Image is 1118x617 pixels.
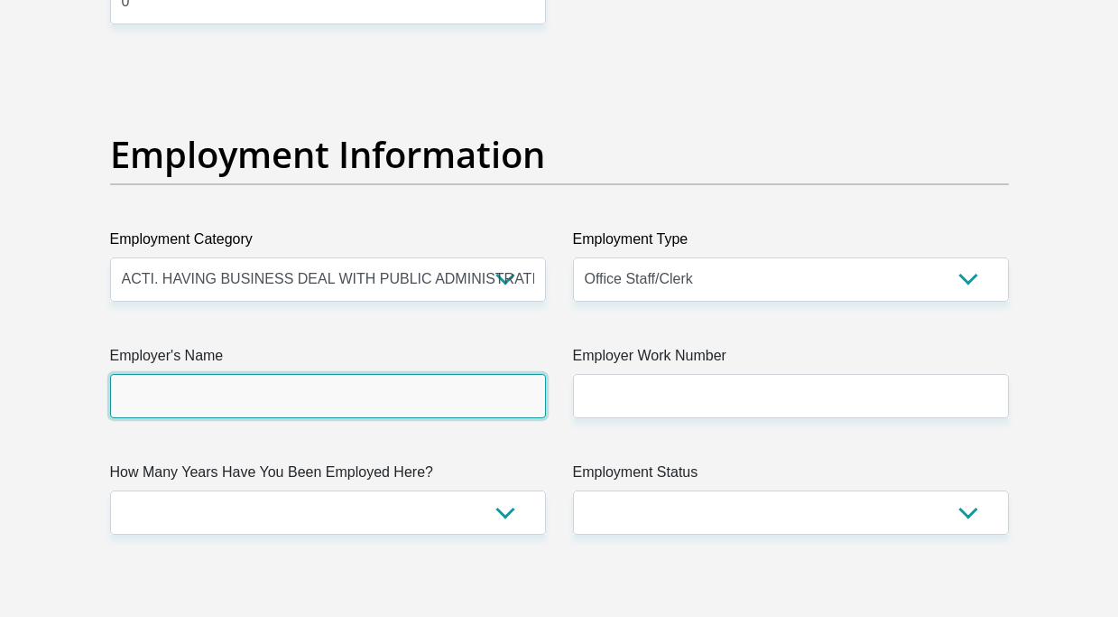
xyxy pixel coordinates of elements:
[110,374,546,418] input: Employer's Name
[110,345,546,374] label: Employer's Name
[573,345,1009,374] label: Employer Work Number
[110,133,1009,176] h2: Employment Information
[573,229,1009,257] label: Employment Type
[573,374,1009,418] input: Employer Work Number
[110,229,546,257] label: Employment Category
[573,462,1009,491] label: Employment Status
[110,462,546,491] label: How Many Years Have You Been Employed Here?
